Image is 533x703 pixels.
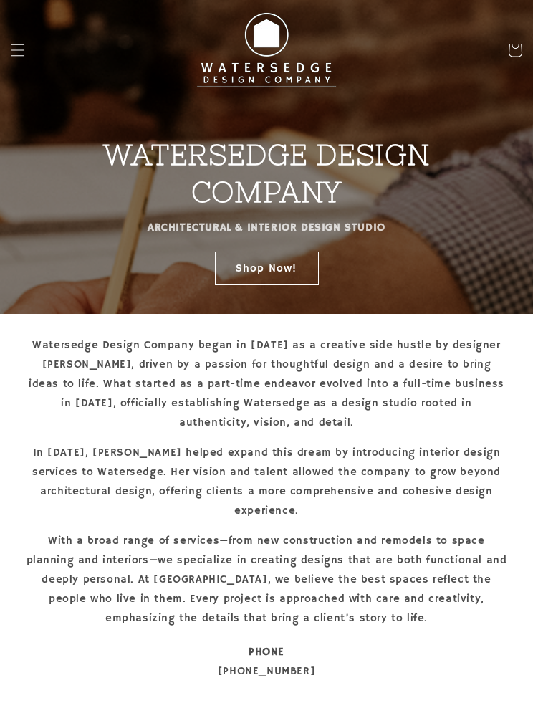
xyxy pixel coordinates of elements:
p: With a broad range of services—from new construction and remodels to space planning and interiors... [25,531,508,628]
strong: WATERSEDGE DESIGN COMPANY [103,138,430,208]
p: Watersedge Design Company began in [DATE] as a creative side hustle by designer [PERSON_NAME], dr... [25,335,508,432]
strong: PHONE [249,645,284,659]
summary: Menu [2,34,34,66]
a: Shop Now! [215,252,319,285]
strong: ARCHITECTURAL & INTERIOR DESIGN STUDIO [148,221,385,234]
img: Watersedge Design Co [188,6,345,95]
p: In [DATE], [PERSON_NAME] helped expand this dream by introducing interior design services to Wate... [25,443,508,520]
